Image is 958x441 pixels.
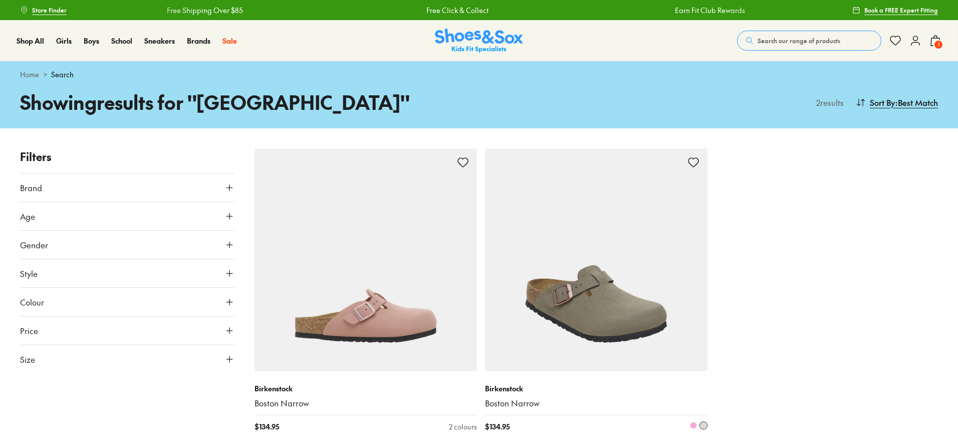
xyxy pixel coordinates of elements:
a: Shop All [17,36,44,46]
button: Age [20,202,234,230]
span: 1 [933,40,943,50]
h1: Showing results for " [GEOGRAPHIC_DATA] " [20,88,479,116]
a: Sneakers [144,36,175,46]
a: School [111,36,132,46]
span: : Best Match [895,96,938,108]
img: SNS_Logo_Responsive.svg [435,29,523,53]
a: Free Click & Collect [376,5,438,16]
button: Brand [20,174,234,202]
button: Sort By:Best Match [856,91,938,113]
span: $ 134.95 [485,421,510,432]
p: Filters [20,149,234,165]
a: Earn Fit Club Rewards [625,5,695,16]
button: Gender [20,231,234,259]
p: Birkenstock [485,383,707,394]
div: 2 colours [449,421,477,432]
button: Colour [20,288,234,316]
button: Price [20,317,234,345]
span: Sort By [870,96,895,108]
button: 1 [929,30,941,52]
a: Store Finder [20,1,67,19]
span: Age [20,210,35,222]
span: $ 134.95 [255,421,279,432]
span: Brand [20,182,42,194]
p: Birkenstock [255,383,477,394]
a: Home [20,69,39,80]
a: Brands [187,36,210,46]
button: Search our range of products [737,31,881,51]
span: Colour [20,296,44,308]
span: Price [20,325,38,337]
a: Sale [222,36,237,46]
span: Book a FREE Expert Fitting [864,6,938,15]
a: Free Shipping Over $85 [117,5,193,16]
a: Shoes & Sox [435,29,523,53]
a: Boston Narrow [255,398,477,409]
button: Style [20,259,234,287]
div: > [20,69,938,80]
p: 2 results [812,96,844,108]
a: Boys [84,36,99,46]
span: Search our range of products [758,36,840,45]
span: Store Finder [32,6,67,15]
span: Size [20,353,35,365]
a: Girls [56,36,72,46]
a: Book a FREE Expert Fitting [852,1,938,19]
button: Size [20,345,234,373]
a: Boston Narrow [485,398,707,409]
span: Search [51,69,74,80]
span: Gender [20,239,48,251]
span: Style [20,267,38,279]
